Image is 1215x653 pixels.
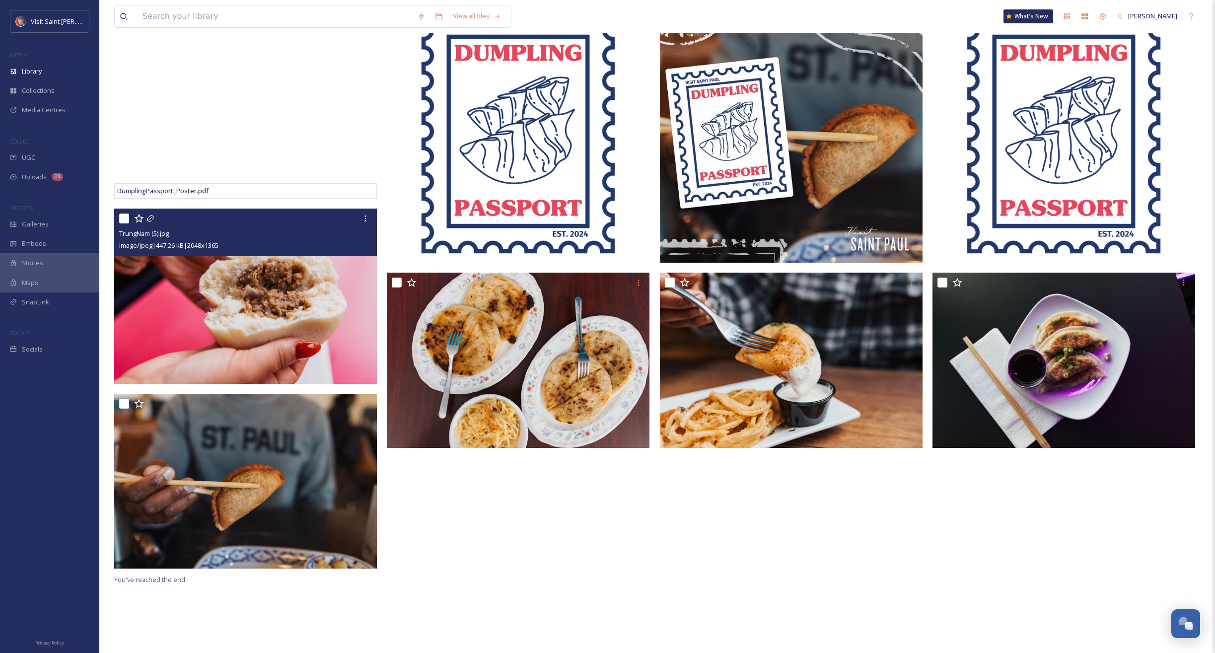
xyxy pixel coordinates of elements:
[117,186,209,195] span: DumplingPassport_Poster.pdf
[22,258,43,268] span: Stories
[1171,609,1200,638] button: Open Chat
[16,16,26,26] img: Visit%20Saint%20Paul%20Updated%20Profile%20Image.jpg
[387,273,649,448] img: Manana (2).jpg
[448,6,506,26] a: View all files
[10,138,31,145] span: COLLECT
[114,209,377,384] img: TrungNam (5).jpg
[22,297,49,307] span: SnapLink
[1112,6,1182,26] a: [PERSON_NAME]
[114,575,185,584] span: You've reached the end
[31,16,110,26] span: Visit Saint [PERSON_NAME]
[22,105,66,115] span: Media Centres
[1128,11,1177,20] span: [PERSON_NAME]
[1003,9,1053,23] a: What's New
[22,172,47,182] span: Uploads
[119,229,169,238] span: TrungNam (5).jpg
[10,329,30,337] span: SOCIALS
[22,86,55,95] span: Collections
[660,273,923,448] img: GrovelandTap (6).jpg
[10,204,33,212] span: WIDGETS
[35,636,64,648] a: Privacy Policy
[52,173,63,181] div: 28
[138,5,412,27] input: Search your library
[114,394,377,569] img: RuamMit (4).jpg
[22,219,49,229] span: Galleries
[22,278,38,288] span: Maps
[22,67,42,76] span: Library
[22,153,35,162] span: UGC
[10,51,27,59] span: MEDIA
[932,273,1195,448] img: Juche-(1).jpg
[22,239,46,248] span: Embeds
[35,640,64,646] span: Privacy Policy
[22,345,43,354] span: Socials
[119,241,218,250] span: image/jpeg | 447.26 kB | 2048 x 1365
